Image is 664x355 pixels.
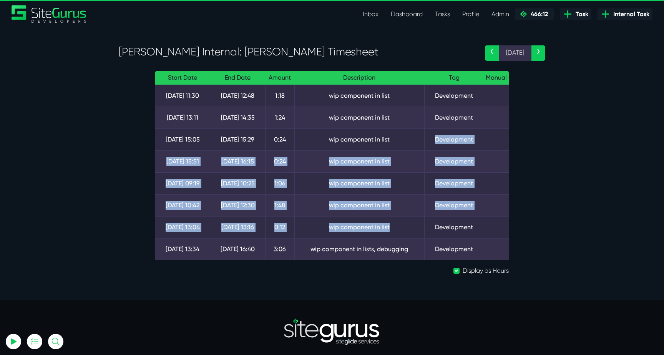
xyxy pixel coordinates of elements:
td: 0:24 [265,128,294,150]
a: Inbox [357,7,385,22]
td: 1:24 [265,107,294,128]
td: wip component in list [295,216,424,238]
td: [DATE] 10:25 [210,172,265,194]
td: wip component in lists, debugging [295,238,424,260]
td: [DATE] 13:34 [155,238,210,260]
td: Development [424,194,484,216]
td: Development [424,150,484,172]
td: [DATE] 16:15 [210,150,265,172]
a: SiteGurus [12,5,87,23]
span: Internal Task [610,10,649,19]
th: Description [295,71,424,85]
td: 1:48 [265,194,294,216]
span: 466:12 [528,10,548,18]
td: Development [424,128,484,150]
a: › [531,45,545,61]
th: End Date [210,71,265,85]
a: 466:12 [515,8,554,20]
a: Dashboard [385,7,429,22]
td: [DATE] 15:29 [210,128,265,150]
th: Tag [424,71,484,85]
td: [DATE] 15:05 [155,128,210,150]
td: [DATE] 15:51 [155,150,210,172]
th: Manual [484,71,509,85]
td: Development [424,107,484,128]
td: [DATE] 16:40 [210,238,265,260]
td: 1:06 [265,172,294,194]
td: Development [424,216,484,238]
td: wip component in list [295,172,424,194]
td: 0:24 [265,150,294,172]
td: [DATE] 12:30 [210,194,265,216]
td: [DATE] 09:19 [155,172,210,194]
a: Admin [485,7,515,22]
h3: [PERSON_NAME] Internal: [PERSON_NAME] Timesheet [119,45,473,58]
a: Profile [456,7,485,22]
td: [DATE] 13:16 [210,216,265,238]
td: [DATE] 11:30 [155,85,210,107]
td: 0:12 [265,216,294,238]
th: Amount [265,71,294,85]
a: Task [560,8,591,20]
td: wip component in list [295,150,424,172]
a: Tasks [429,7,456,22]
label: Display as Hours [463,266,509,275]
td: [DATE] 10:42 [155,194,210,216]
th: Start Date [155,71,210,85]
td: [DATE] 13:11 [155,107,210,128]
img: Sitegurus Logo [12,5,87,23]
td: 3:06 [265,238,294,260]
input: Email [25,90,110,107]
td: [DATE] 14:35 [210,107,265,128]
a: ‹ [485,45,499,61]
span: Task [573,10,588,19]
button: Log In [25,136,110,152]
td: [DATE] 13:04 [155,216,210,238]
td: wip component in list [295,128,424,150]
td: Development [424,238,484,260]
td: Development [424,172,484,194]
td: wip component in list [295,85,424,107]
td: 1:18 [265,85,294,107]
td: wip component in list [295,194,424,216]
td: Development [424,85,484,107]
span: [DATE] [499,45,531,61]
a: Internal Task [598,8,652,20]
td: [DATE] 12:48 [210,85,265,107]
td: wip component in list [295,107,424,128]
